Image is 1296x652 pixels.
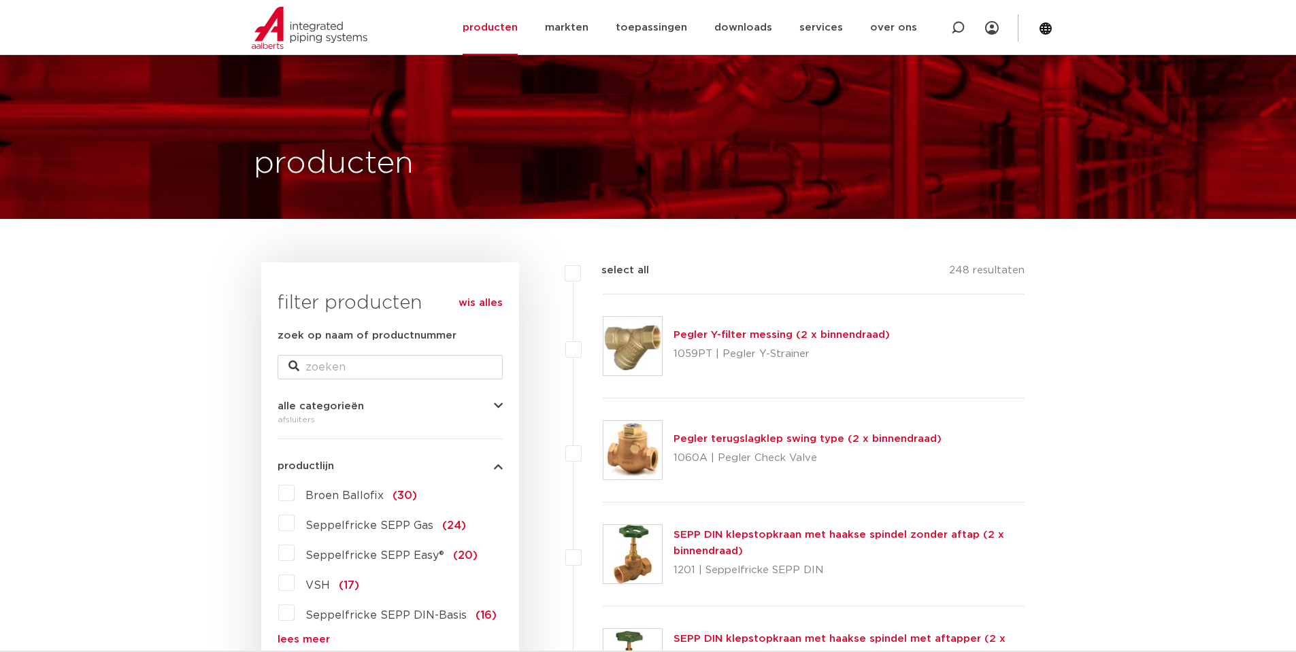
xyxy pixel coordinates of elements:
[278,401,364,411] span: alle categorieën
[339,580,359,591] span: (17)
[476,610,497,621] span: (16)
[603,317,662,375] img: Thumbnail for Pegler Y-filter messing (2 x binnendraad)
[674,447,942,469] p: 1060A | Pegler Check Valve
[581,262,649,279] label: select all
[305,580,330,591] span: VSH
[674,434,942,444] a: Pegler terugslagklep swing type (2 x binnendraad)
[278,328,456,344] label: zoek op naam of productnummer
[278,461,334,471] span: productlijn
[459,295,503,311] a: wis alles
[254,142,414,186] h1: producten
[453,550,478,561] span: (20)
[674,530,1004,556] a: SEPP DIN klepstopkraan met haakse spindel zonder aftap (2 x binnendraad)
[603,525,662,583] img: Thumbnail for SEPP DIN klepstopkraan met haakse spindel zonder aftap (2 x binnendraad)
[278,634,503,645] a: lees meer
[674,560,1025,581] p: 1201 | Seppelfricke SEPP DIN
[305,520,433,531] span: Seppelfricke SEPP Gas
[442,520,466,531] span: (24)
[674,330,890,340] a: Pegler Y-filter messing (2 x binnendraad)
[278,411,503,428] div: afsluiters
[305,610,467,621] span: Seppelfricke SEPP DIN-Basis
[305,550,444,561] span: Seppelfricke SEPP Easy®
[949,262,1025,284] p: 248 resultaten
[603,421,662,479] img: Thumbnail for Pegler terugslagklep swing type (2 x binnendraad)
[305,490,384,501] span: Broen Ballofix
[278,355,503,379] input: zoeken
[393,490,417,501] span: (30)
[278,290,503,317] h3: filter producten
[278,401,503,411] button: alle categorieën
[278,461,503,471] button: productlijn
[674,343,890,365] p: 1059PT | Pegler Y-Strainer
